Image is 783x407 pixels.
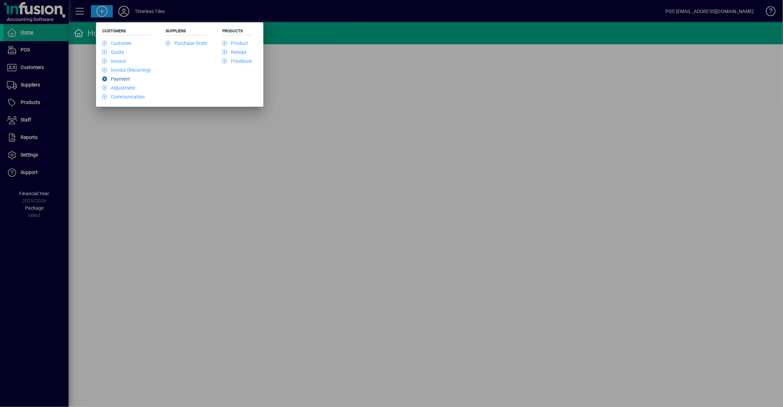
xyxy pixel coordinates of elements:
[102,94,145,100] a: Communication
[102,28,151,35] h5: Customers
[102,58,126,64] a: Invoice
[222,28,252,35] h5: Products
[166,28,207,35] h5: Suppliers
[102,40,132,46] a: Customer
[102,67,151,73] a: Invoice (Recurring)
[102,49,124,55] a: Quote
[222,40,248,46] a: Product
[222,49,247,55] a: Receipt
[102,76,130,82] a: Payment
[222,58,252,64] a: Pricebook
[102,85,135,91] a: Adjustment
[166,40,207,46] a: Purchase Order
